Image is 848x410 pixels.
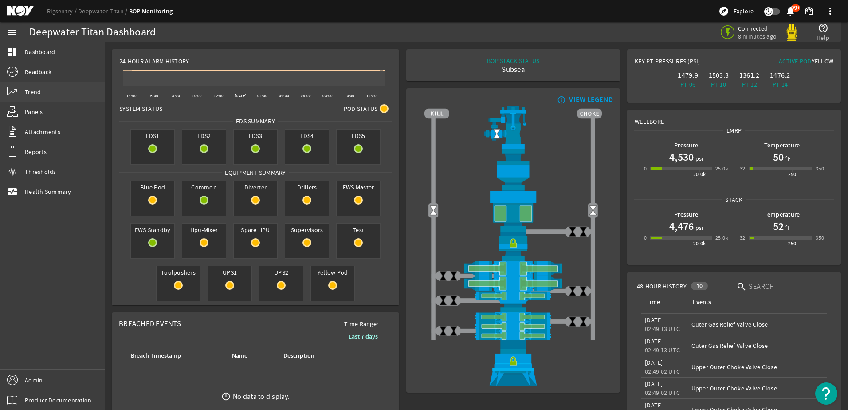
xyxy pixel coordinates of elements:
div: Outer Gas Relief Valve Close [691,341,824,350]
button: Explore [715,4,757,18]
div: BOP STACK STATUS [487,56,539,65]
span: Health Summary [25,187,71,196]
div: 350 [816,233,824,242]
div: 10 [691,282,708,290]
i: search [736,281,747,292]
span: Time Range: [337,319,385,328]
img: Valve2Open.png [428,205,439,216]
span: EDS4 [285,130,329,142]
div: PT-06 [674,80,701,89]
div: Breach Timestamp [130,351,220,361]
h1: 4,530 [669,150,694,164]
b: Pressure [674,210,698,219]
div: Deepwater Titan Dashboard [29,28,156,37]
span: Blue Pod [131,181,174,193]
legacy-datetime-component: 02:49:02 UTC [645,367,680,375]
span: Reports [25,147,47,156]
text: 12:00 [366,93,377,99]
mat-icon: notifications [785,6,796,16]
span: Pod Status [344,104,378,113]
span: Thresholds [25,167,56,176]
mat-icon: error_outline [221,392,231,401]
div: 250 [788,170,797,179]
span: Trend [25,87,41,96]
img: PipeRamOpen.png [424,312,602,322]
div: Name [232,351,247,361]
legacy-datetime-component: 02:49:13 UTC [645,325,680,333]
span: EDS1 [131,130,174,142]
img: ValveClose.png [448,271,459,281]
text: 20:00 [192,93,202,99]
b: Temperature [764,210,800,219]
span: Toolpushers [157,266,200,279]
div: Description [283,351,314,361]
span: Stack [722,195,746,204]
span: Product Documentation [25,396,91,405]
div: Upper Outer Choke Valve Close [691,384,824,393]
img: ShearRamOpen.png [424,276,602,291]
img: ValveClose.png [448,326,459,336]
span: Test [337,224,380,236]
a: Rigsentry [47,7,78,15]
img: ValveClose.png [438,295,448,306]
img: Valve2Open.png [588,205,598,216]
div: 0 [644,164,647,173]
a: Deepwater Titan [78,7,129,15]
span: Explore [734,7,754,16]
span: Active Pod [779,57,812,65]
span: LMRP [723,126,745,135]
span: 48-Hour History [637,282,687,291]
img: PipeRamOpen.png [424,291,602,300]
div: PT-12 [736,80,763,89]
span: Dashboard [25,47,55,56]
span: 8 minutes ago [738,32,777,40]
div: VIEW LEGEND [569,95,613,104]
span: Yellow Pod [311,266,354,279]
span: psi [694,223,703,232]
b: Pressure [674,141,698,150]
span: Hpu-Mixer [182,224,226,236]
img: ShearRamOpen.png [424,261,602,276]
div: No data to display. [233,392,290,401]
img: ValveClose.png [578,316,589,327]
span: Breached Events [119,319,181,328]
b: Temperature [764,141,800,150]
span: Supervisors [285,224,329,236]
div: 25.0k [715,233,728,242]
legacy-datetime-component: [DATE] [645,401,663,409]
text: 16:00 [148,93,158,99]
img: FlexJoint.png [424,149,602,190]
div: Breach Timestamp [131,351,181,361]
img: RiserAdapter.png [424,106,602,149]
mat-icon: menu [7,27,18,38]
h1: 4,476 [669,219,694,233]
div: Time [645,297,681,307]
div: PT-14 [766,80,793,89]
span: Equipment Summary [222,168,289,177]
img: PipeRamOpen.png [424,322,602,331]
div: Description [282,351,345,361]
span: Readback [25,67,51,76]
img: PipeRamOpen.png [424,331,602,340]
text: 10:00 [344,93,354,99]
img: ValveClose.png [567,286,578,296]
div: Key PT Pressures (PSI) [635,57,734,69]
mat-icon: dashboard [7,47,18,57]
div: Upper Outer Choke Valve Close [691,363,824,371]
text: 14:00 [126,93,137,99]
a: BOP Monitoring [129,7,173,16]
span: System Status [119,104,162,113]
text: 06:00 [301,93,311,99]
b: Last 7 days [349,332,378,341]
div: Outer Gas Relief Valve Close [691,320,824,329]
text: [DATE] [235,93,247,99]
span: Drillers [285,181,329,193]
span: EDS2 [182,130,226,142]
legacy-datetime-component: [DATE] [645,380,663,388]
div: Time [646,297,660,307]
div: 1361.2 [736,71,763,80]
div: 0 [644,233,647,242]
span: 24-Hour Alarm History [119,57,189,66]
div: PT-10 [705,80,732,89]
mat-icon: explore [718,6,729,16]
